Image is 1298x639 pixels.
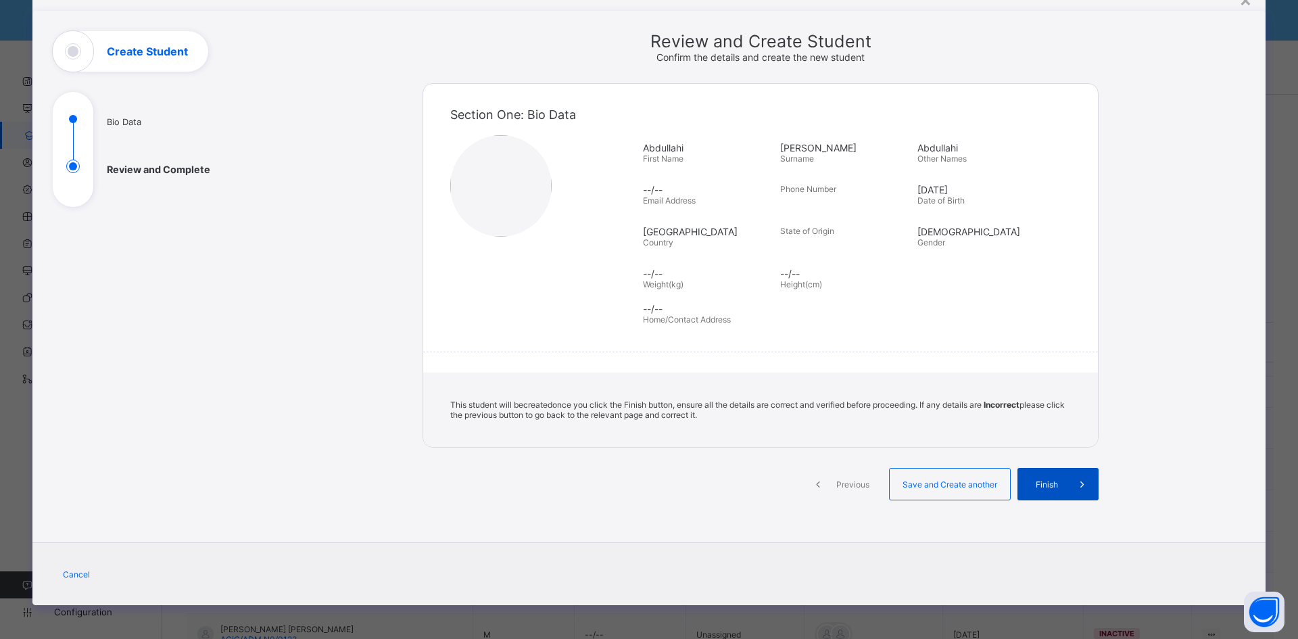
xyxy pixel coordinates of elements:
[780,268,911,279] span: --/--
[780,153,814,164] span: Surname
[450,108,576,122] span: Section One: Bio Data
[1244,592,1284,632] button: Open asap
[780,142,911,153] span: [PERSON_NAME]
[643,142,773,153] span: Abdullahi
[63,569,90,579] span: Cancel
[656,51,865,63] span: Confirm the details and create the new student
[917,184,1048,195] span: [DATE]
[643,268,773,279] span: --/--
[1028,479,1066,490] span: Finish
[917,226,1048,237] span: [DEMOGRAPHIC_DATA]
[643,195,696,206] span: Email Address
[32,11,1266,605] div: Create Student
[780,226,834,236] span: State of Origin
[643,303,1078,314] span: --/--
[917,142,1048,153] span: Abdullahi
[643,153,683,164] span: First Name
[450,400,1065,420] span: This student will be created once you click the Finish button, ensure all the details are correct...
[984,400,1019,410] b: Incorrect
[643,226,773,237] span: [GEOGRAPHIC_DATA]
[423,31,1099,51] span: Review and Create Student
[780,279,822,289] span: Height(cm)
[107,46,188,57] h1: Create Student
[780,184,836,194] span: Phone Number
[643,237,673,247] span: Country
[917,153,967,164] span: Other Names
[900,479,1000,490] span: Save and Create another
[917,237,945,247] span: Gender
[643,279,683,289] span: Weight(kg)
[917,195,965,206] span: Date of Birth
[643,184,773,195] span: --/--
[643,314,731,325] span: Home/Contact Address
[834,479,871,490] span: Previous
